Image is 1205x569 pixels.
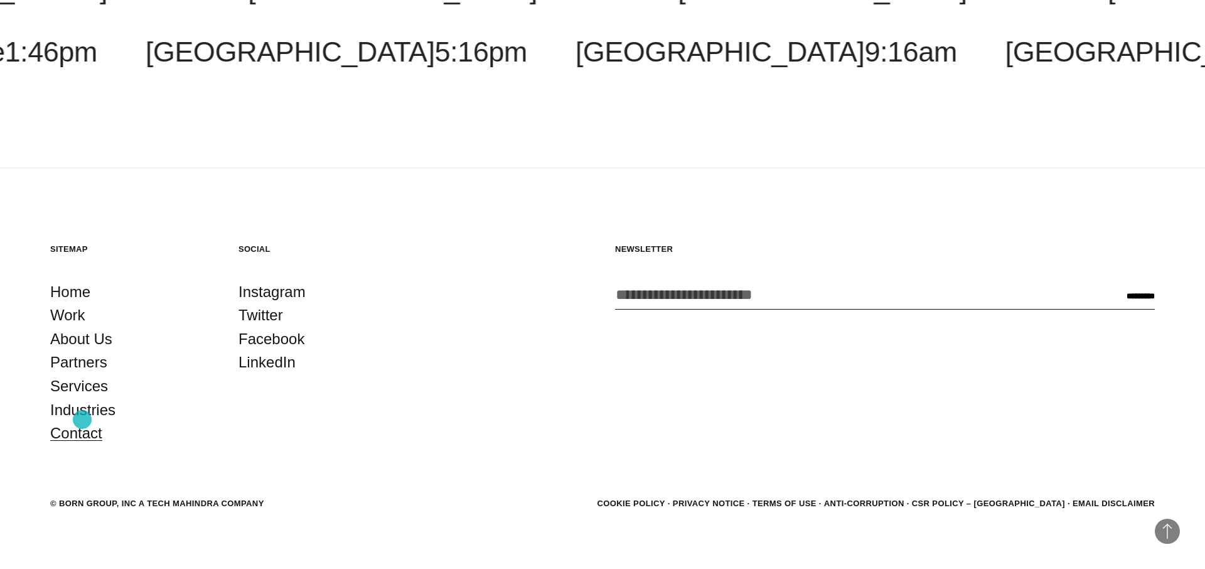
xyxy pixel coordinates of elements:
h5: Sitemap [50,244,213,254]
a: Twitter [238,303,283,327]
span: 1:46pm [5,36,97,68]
a: Industries [50,398,115,422]
a: Facebook [238,327,304,351]
a: CSR POLICY – [GEOGRAPHIC_DATA] [912,499,1065,508]
a: About Us [50,327,112,351]
a: Privacy Notice [673,499,745,508]
span: 9:16am [865,36,957,68]
h5: Newsletter [615,244,1155,254]
a: Email Disclaimer [1073,499,1155,508]
a: Work [50,303,85,327]
a: Instagram [238,280,306,304]
div: © BORN GROUP, INC A Tech Mahindra Company [50,497,264,510]
a: [GEOGRAPHIC_DATA]5:16pm [146,36,527,68]
a: LinkedIn [238,350,296,374]
a: Anti-Corruption [824,499,904,508]
span: 5:16pm [435,36,527,68]
a: Partners [50,350,107,374]
a: Terms of Use [752,499,817,508]
a: [GEOGRAPHIC_DATA]9:16am [576,36,957,68]
a: Services [50,374,108,398]
a: Home [50,280,90,304]
a: Contact [50,421,102,445]
a: Cookie Policy [597,499,665,508]
button: Back to Top [1155,519,1180,544]
h5: Social [238,244,402,254]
